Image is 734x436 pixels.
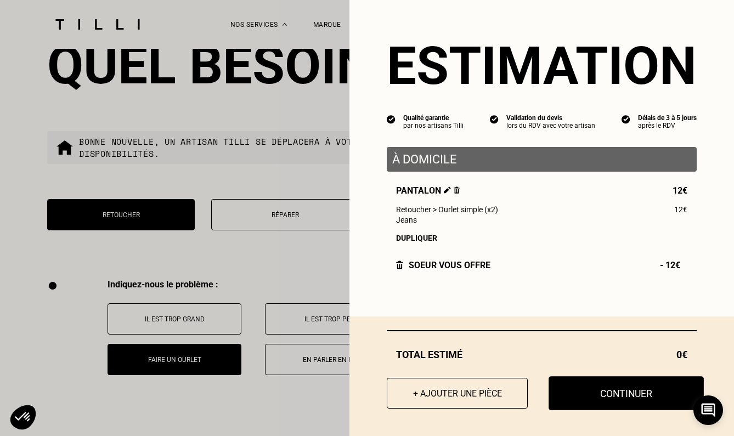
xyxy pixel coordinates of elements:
[392,152,691,166] p: À domicile
[396,260,490,270] div: SOEUR vous offre
[387,114,396,124] img: icon list info
[549,376,704,410] button: Continuer
[396,234,687,242] div: Dupliquer
[638,114,697,122] div: Délais de 3 à 5 jours
[622,114,630,124] img: icon list info
[676,349,687,360] span: 0€
[506,122,595,129] div: lors du RDV avec votre artisan
[403,122,464,129] div: par nos artisans Tilli
[454,186,460,194] img: Supprimer
[396,205,498,214] span: Retoucher > Ourlet simple (x2)
[387,378,528,409] button: + Ajouter une pièce
[387,349,697,360] div: Total estimé
[673,185,687,196] span: 12€
[396,185,460,196] span: Pantalon
[674,205,687,214] span: 12€
[506,114,595,122] div: Validation du devis
[403,114,464,122] div: Qualité garantie
[387,35,697,97] section: Estimation
[638,122,697,129] div: après le RDV
[444,186,451,194] img: Éditer
[396,216,417,224] span: Jeans
[490,114,499,124] img: icon list info
[660,260,687,270] span: - 12€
